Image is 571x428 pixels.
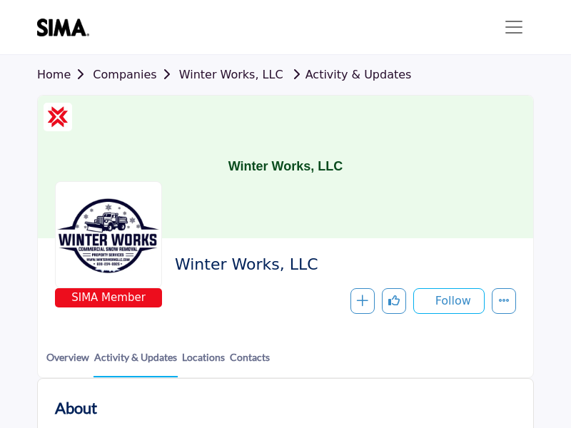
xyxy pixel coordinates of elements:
a: Winter Works, LLC [179,68,283,81]
img: CSP Certified [47,106,69,128]
a: Overview [46,350,90,376]
button: Like [382,288,406,314]
img: site Logo [37,19,96,36]
a: Companies [93,68,178,81]
button: Toggle navigation [494,13,534,41]
button: Follow [413,288,485,314]
span: SIMA Member [58,290,159,306]
h2: About [55,396,97,419]
a: Home [37,68,93,81]
a: Activity & Updates [94,350,178,377]
h1: Winter Works, LLC [228,96,343,238]
button: More details [492,288,516,314]
a: Locations [181,350,226,376]
a: Activity & Updates [287,68,412,81]
h2: Winter Works, LLC [175,255,509,274]
a: Contacts [229,350,271,376]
